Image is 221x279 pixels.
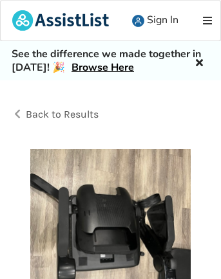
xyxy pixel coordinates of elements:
[26,108,99,120] span: Back to Results
[72,60,134,75] a: Browse Here
[147,13,178,27] span: Sign In
[12,10,109,31] img: assistlist-logo
[12,48,205,74] h5: See the difference we made together in [DATE]! 🎉
[132,15,144,27] img: user icon
[120,1,190,40] a: user icon Sign In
